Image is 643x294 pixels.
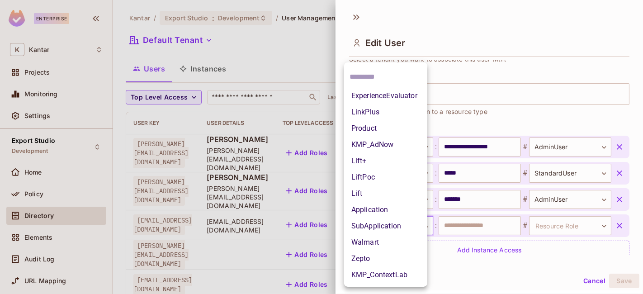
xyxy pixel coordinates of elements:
[344,234,427,251] li: Walmart
[344,185,427,202] li: Lift
[344,218,427,234] li: SubApplication
[344,153,427,169] li: Lift+
[344,120,427,137] li: Product
[344,202,427,218] li: Application
[344,251,427,267] li: Zepto
[344,267,427,283] li: KMP_ContextLab
[344,104,427,120] li: LinkPlus
[344,169,427,185] li: LiftPoc
[344,88,427,104] li: ExperienceEvaluator
[344,137,427,153] li: KMP_AdNow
